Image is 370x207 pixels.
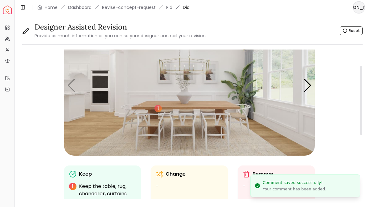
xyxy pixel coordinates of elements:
[68,4,92,10] a: Dashboard
[340,26,363,35] button: Reset
[263,180,326,186] div: Comment saved successfully!
[166,4,172,10] a: Pid
[263,186,326,192] div: Your comment has been added.
[353,1,365,14] button: [PERSON_NAME]
[64,15,315,156] div: 1 / 4
[3,6,12,14] img: Spacejoy Logo
[243,183,310,190] ul: -
[79,170,92,178] p: Keep
[303,79,312,92] div: Next slide
[3,6,12,14] a: Spacejoy
[64,15,315,156] img: 68a62d34e529cb00122e093d
[35,33,206,39] small: Provide as much information as you can so your designer can nail your revision
[69,183,76,190] p: 1
[45,4,58,10] a: Home
[37,4,190,10] nav: breadcrumb
[154,105,162,112] div: 1
[183,4,190,10] span: Did
[102,4,156,10] a: Revise-concept-request
[35,22,206,32] h3: Designer Assisted Revision
[64,15,315,156] div: Carousel
[353,2,364,13] span: [PERSON_NAME]
[166,170,186,178] p: Change
[156,183,223,190] ul: -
